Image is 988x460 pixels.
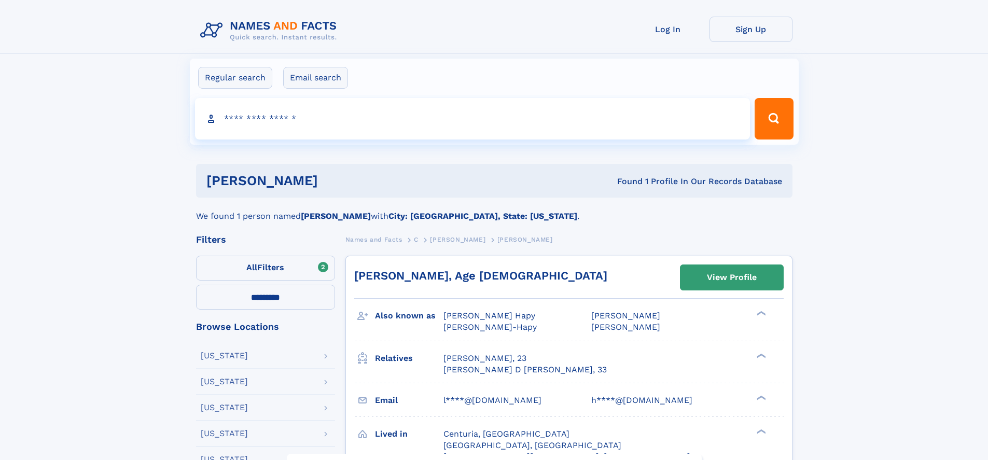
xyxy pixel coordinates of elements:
[591,311,660,320] span: [PERSON_NAME]
[375,425,443,443] h3: Lived in
[443,322,537,332] span: [PERSON_NAME]-Hapy
[201,429,248,438] div: [US_STATE]
[680,265,783,290] a: View Profile
[196,322,335,331] div: Browse Locations
[497,236,553,243] span: [PERSON_NAME]
[206,174,468,187] h1: [PERSON_NAME]
[301,211,371,221] b: [PERSON_NAME]
[443,440,621,450] span: [GEOGRAPHIC_DATA], [GEOGRAPHIC_DATA]
[754,310,767,317] div: ❯
[375,350,443,367] h3: Relatives
[195,98,750,140] input: search input
[707,266,757,289] div: View Profile
[443,429,569,439] span: Centuria, [GEOGRAPHIC_DATA]
[388,211,577,221] b: City: [GEOGRAPHIC_DATA], State: [US_STATE]
[246,262,257,272] span: All
[201,352,248,360] div: [US_STATE]
[414,233,419,246] a: C
[375,307,443,325] h3: Also known as
[430,236,485,243] span: [PERSON_NAME]
[443,364,607,375] a: [PERSON_NAME] D [PERSON_NAME], 33
[430,233,485,246] a: [PERSON_NAME]
[196,256,335,281] label: Filters
[754,428,767,435] div: ❯
[755,98,793,140] button: Search Button
[345,233,402,246] a: Names and Facts
[443,353,526,364] a: [PERSON_NAME], 23
[754,352,767,359] div: ❯
[754,394,767,401] div: ❯
[443,311,535,320] span: [PERSON_NAME] Hapy
[375,392,443,409] h3: Email
[201,378,248,386] div: [US_STATE]
[414,236,419,243] span: C
[196,235,335,244] div: Filters
[627,17,709,42] a: Log In
[198,67,272,89] label: Regular search
[196,198,792,222] div: We found 1 person named with .
[709,17,792,42] a: Sign Up
[283,67,348,89] label: Email search
[467,176,782,187] div: Found 1 Profile In Our Records Database
[591,322,660,332] span: [PERSON_NAME]
[196,17,345,45] img: Logo Names and Facts
[201,403,248,412] div: [US_STATE]
[354,269,607,282] a: [PERSON_NAME], Age [DEMOGRAPHIC_DATA]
